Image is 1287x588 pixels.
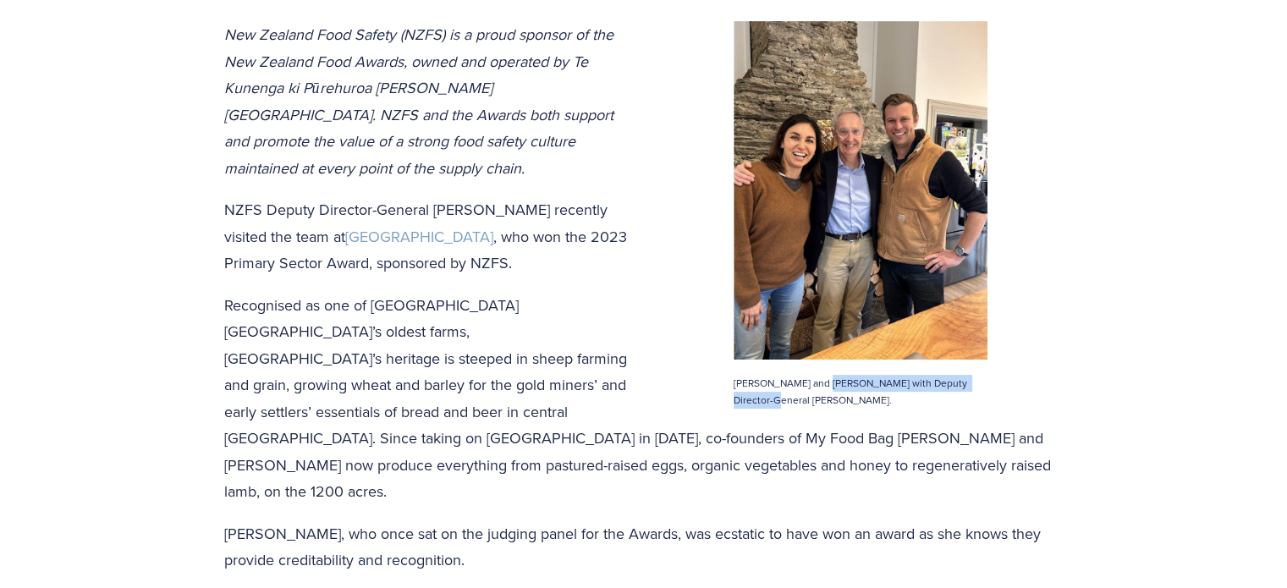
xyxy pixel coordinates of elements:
p: [PERSON_NAME], who once sat on the judging panel for the Awards, was ecstatic to have won an awar... [224,520,1064,574]
p: [PERSON_NAME] and [PERSON_NAME] with Deputy Director-General [PERSON_NAME]. [734,375,987,409]
em: New Zealand Food Safety (NZFS) is a proud sponsor of the New Zealand Food Awards, owned and opera... [224,24,618,179]
a: [GEOGRAPHIC_DATA] [345,226,493,247]
p: NZFS Deputy Director-General [PERSON_NAME] recently visited the team at , who won the 2023 Primar... [224,196,1064,277]
p: Recognised as one of [GEOGRAPHIC_DATA] [GEOGRAPHIC_DATA]’s oldest farms, [GEOGRAPHIC_DATA]’s heri... [224,292,1064,505]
